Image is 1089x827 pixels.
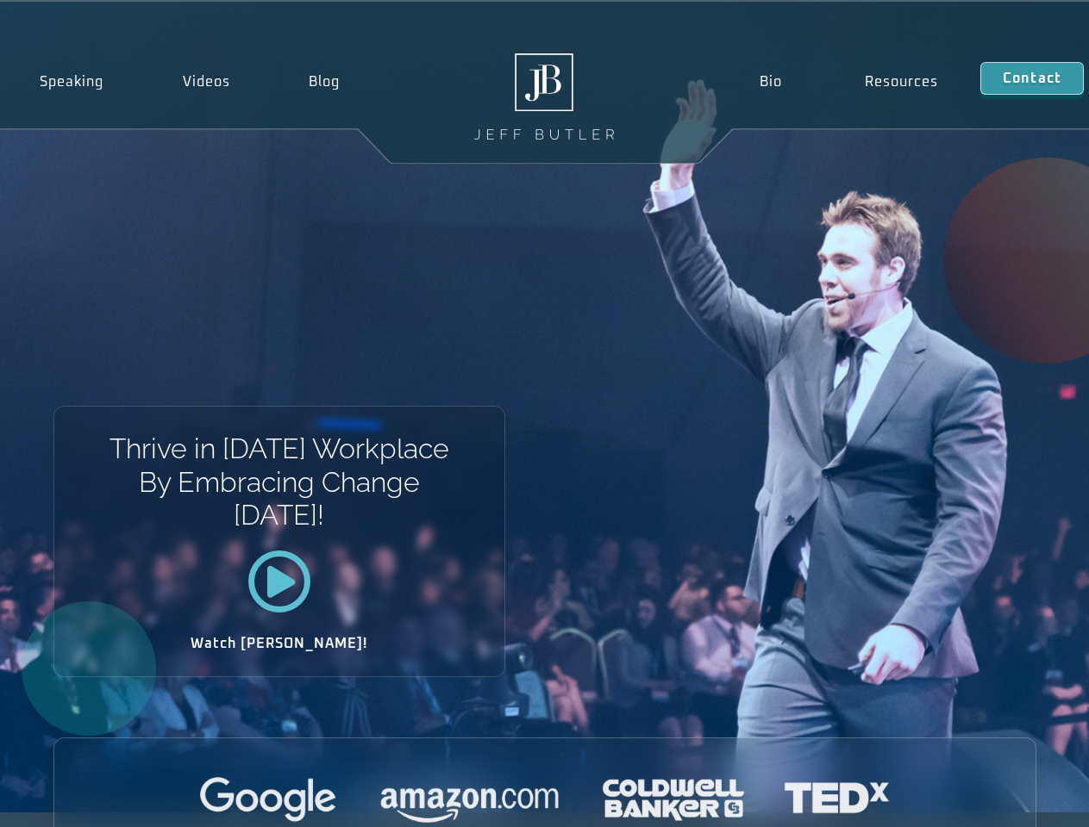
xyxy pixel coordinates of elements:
a: Contact [980,62,1084,95]
span: Contact [1003,72,1061,85]
h2: Watch [PERSON_NAME]! [115,637,444,650]
nav: Menu [717,62,979,102]
a: Bio [717,62,823,102]
a: Blog [269,62,379,102]
a: Videos [143,62,270,102]
h1: Thrive in [DATE] Workplace By Embracing Change [DATE]! [108,432,450,532]
a: Resources [823,62,980,102]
